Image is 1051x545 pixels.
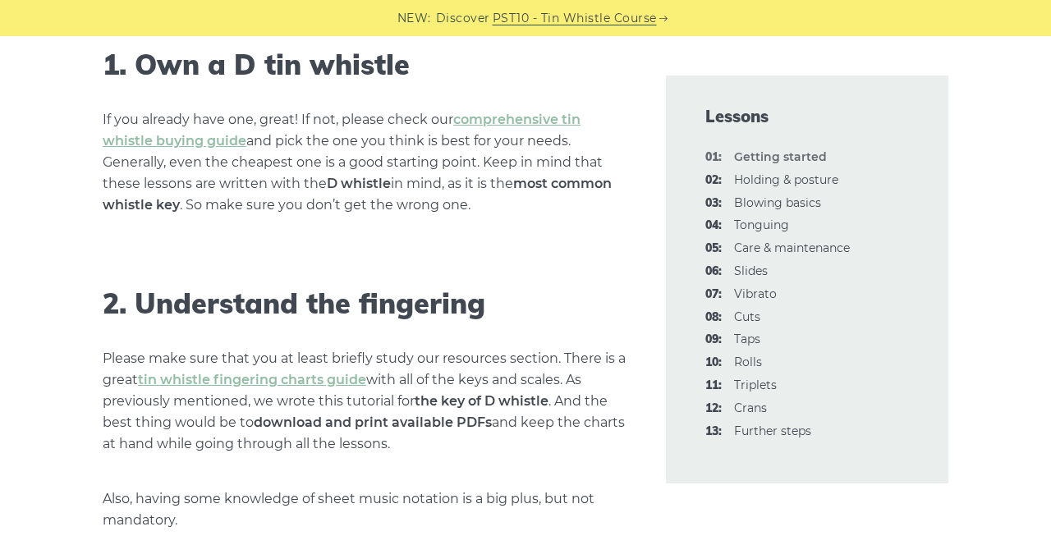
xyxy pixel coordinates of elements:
span: 12: [705,399,722,419]
span: 11: [705,376,722,396]
span: Lessons [705,105,909,128]
a: 03:Blowing basics [734,195,821,210]
span: NEW: [397,9,431,28]
span: 03: [705,194,722,213]
strong: download and print available PDFs [254,414,492,430]
span: 05: [705,239,722,259]
span: Discover [436,9,490,28]
a: 12:Crans [734,401,767,415]
a: 08:Cuts [734,309,760,324]
p: Please make sure that you at least briefly study our resources section. There is a great with all... [103,348,626,455]
span: 10: [705,353,722,373]
a: 11:Triplets [734,378,777,392]
a: 09:Taps [734,332,760,346]
a: 07:Vibrato [734,286,777,301]
span: 09: [705,330,722,350]
span: 02: [705,171,722,190]
span: 06: [705,262,722,282]
strong: the key of D whistle [415,393,548,409]
h2: 1. Own a D tin whistle [103,48,626,82]
span: 08: [705,308,722,327]
span: 07: [705,285,722,305]
a: 13:Further steps [734,424,811,438]
a: 05:Care & maintenance [734,240,850,255]
h2: 2. Understand the fingering [103,287,626,321]
span: 04: [705,216,722,236]
a: 06:Slides [734,263,768,278]
a: 04:Tonguing [734,218,789,232]
a: 10:Rolls [734,355,762,369]
span: 13: [705,422,722,442]
p: Also, having some knowledge of sheet music notation is a big plus, but not mandatory. [103,488,626,531]
strong: Getting started [734,149,827,164]
a: tin whistle fingering charts guide [138,372,366,387]
a: 02:Holding & posture [734,172,838,187]
strong: D whistle [327,176,391,191]
a: PST10 - Tin Whistle Course [493,9,657,28]
p: If you already have one, great! If not, please check our and pick the one you think is best for y... [103,109,626,216]
span: 01: [705,148,722,167]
